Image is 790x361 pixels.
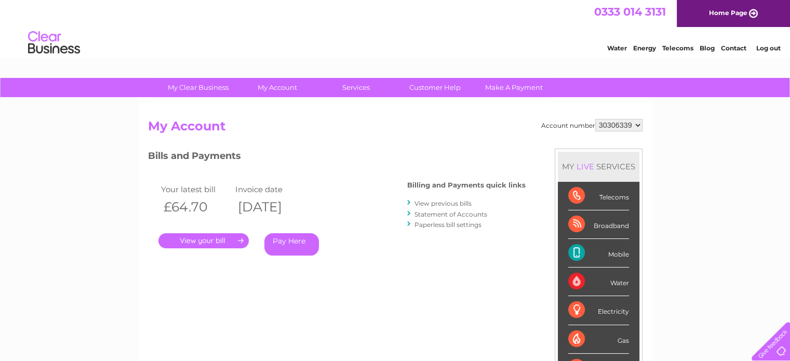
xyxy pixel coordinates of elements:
a: Contact [721,44,746,52]
div: Electricity [568,296,629,325]
h3: Bills and Payments [148,149,526,167]
div: LIVE [574,162,596,171]
td: Your latest bill [158,182,233,196]
h4: Billing and Payments quick links [407,181,526,189]
a: Energy [633,44,656,52]
a: Statement of Accounts [414,210,487,218]
a: Blog [700,44,715,52]
img: logo.png [28,27,81,59]
a: Make A Payment [471,78,557,97]
div: Clear Business is a trading name of Verastar Limited (registered in [GEOGRAPHIC_DATA] No. 3667643... [150,6,641,50]
a: 0333 014 3131 [594,5,666,18]
div: MY SERVICES [558,152,639,181]
a: Water [607,44,627,52]
div: Water [568,268,629,296]
div: Telecoms [568,182,629,210]
a: Customer Help [392,78,478,97]
div: Broadband [568,210,629,239]
td: Invoice date [233,182,307,196]
div: Account number [541,119,642,131]
th: [DATE] [233,196,307,218]
h2: My Account [148,119,642,139]
a: . [158,233,249,248]
a: My Account [234,78,320,97]
a: Pay Here [264,233,319,256]
a: My Clear Business [155,78,241,97]
th: £64.70 [158,196,233,218]
a: Log out [756,44,780,52]
a: Services [313,78,399,97]
div: Gas [568,325,629,354]
a: Paperless bill settings [414,221,481,229]
div: Mobile [568,239,629,268]
a: View previous bills [414,199,472,207]
a: Telecoms [662,44,693,52]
